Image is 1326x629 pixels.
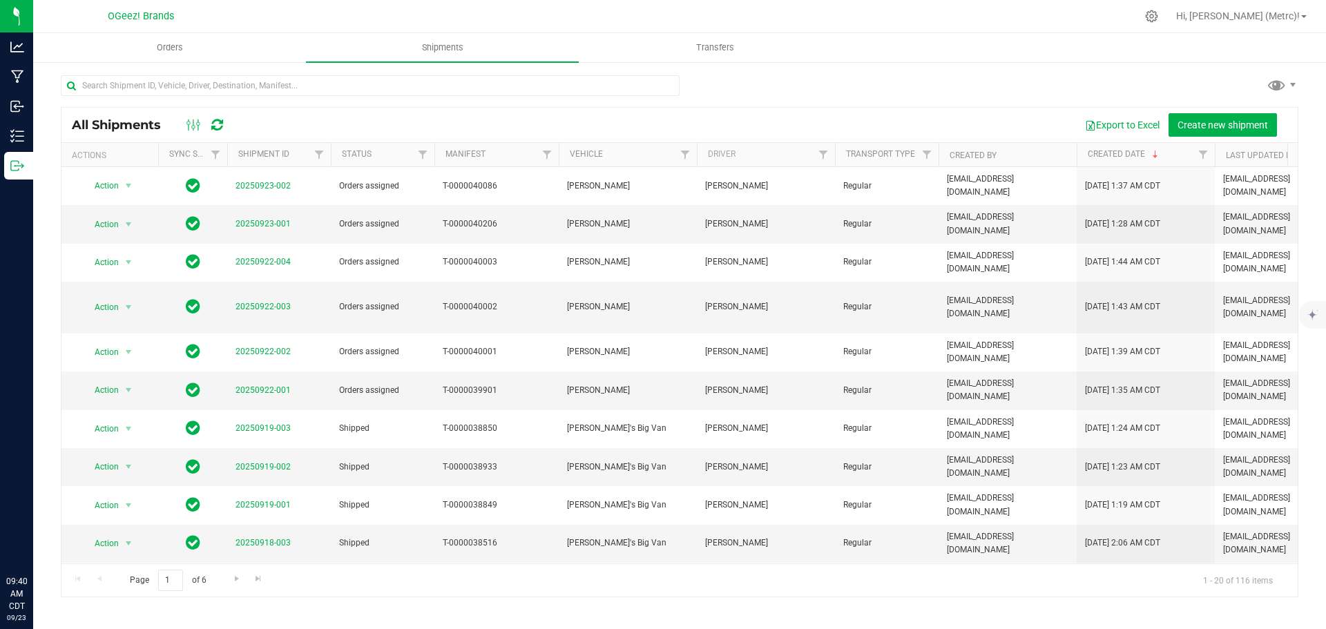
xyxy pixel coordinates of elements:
[843,300,930,313] span: Regular
[236,257,291,267] a: 20250922-004
[843,384,930,397] span: Regular
[947,249,1068,275] span: [EMAIL_ADDRESS][DOMAIN_NAME]
[120,215,137,234] span: select
[536,143,559,166] a: Filter
[947,530,1068,557] span: [EMAIL_ADDRESS][DOMAIN_NAME]
[236,385,291,395] a: 20250922-001
[339,499,426,512] span: Shipped
[705,345,827,358] span: [PERSON_NAME]
[1085,255,1160,269] span: [DATE] 1:44 AM CDT
[1085,384,1160,397] span: [DATE] 1:35 AM CDT
[138,41,202,54] span: Orders
[843,461,930,474] span: Regular
[186,457,200,476] span: In Sync
[82,215,119,234] span: Action
[339,180,426,193] span: Orders assigned
[227,570,247,588] a: Go to the next page
[61,75,680,96] input: Search Shipment ID, Vehicle, Driver, Destination, Manifest...
[186,380,200,400] span: In Sync
[403,41,482,54] span: Shipments
[705,300,827,313] span: [PERSON_NAME]
[10,129,24,143] inline-svg: Inventory
[10,40,24,54] inline-svg: Analytics
[6,612,27,623] p: 09/23
[82,298,119,317] span: Action
[186,533,200,552] span: In Sync
[443,217,550,231] span: T-0000040206
[1076,113,1169,137] button: Export to Excel
[236,500,291,510] a: 20250919-001
[947,492,1068,518] span: [EMAIL_ADDRESS][DOMAIN_NAME]
[120,496,137,515] span: select
[186,252,200,271] span: In Sync
[339,300,426,313] span: Orders assigned
[158,570,183,591] input: 1
[82,496,119,515] span: Action
[1088,149,1161,159] a: Created Date
[443,300,550,313] span: T-0000040002
[82,419,119,438] span: Action
[82,457,119,476] span: Action
[705,499,827,512] span: [PERSON_NAME]
[412,143,434,166] a: Filter
[445,149,486,159] a: Manifest
[846,149,915,159] a: Transport Type
[443,180,550,193] span: T-0000040086
[1085,300,1160,313] span: [DATE] 1:43 AM CDT
[306,33,579,62] a: Shipments
[236,347,291,356] a: 20250922-002
[186,297,200,316] span: In Sync
[72,151,153,160] div: Actions
[120,380,137,400] span: select
[1192,143,1215,166] a: Filter
[1169,113,1277,137] button: Create new shipment
[1085,345,1160,358] span: [DATE] 1:39 AM CDT
[443,499,550,512] span: T-0000038849
[82,253,119,272] span: Action
[120,176,137,195] span: select
[843,536,930,550] span: Regular
[567,536,689,550] span: [PERSON_NAME]'s Big Van
[120,457,137,476] span: select
[678,41,753,54] span: Transfers
[118,570,218,591] span: Page of 6
[10,99,24,113] inline-svg: Inbound
[1226,151,1296,160] a: Last Updated By
[705,180,827,193] span: [PERSON_NAME]
[705,255,827,269] span: [PERSON_NAME]
[82,342,119,362] span: Action
[843,422,930,435] span: Regular
[169,149,222,159] a: Sync Status
[567,461,689,474] span: [PERSON_NAME]'s Big Van
[342,149,372,159] a: Status
[916,143,939,166] a: Filter
[705,536,827,550] span: [PERSON_NAME]
[339,461,426,474] span: Shipped
[705,217,827,231] span: [PERSON_NAME]
[82,380,119,400] span: Action
[186,418,200,438] span: In Sync
[186,176,200,195] span: In Sync
[1192,570,1284,590] span: 1 - 20 of 116 items
[947,454,1068,480] span: [EMAIL_ADDRESS][DOMAIN_NAME]
[1178,119,1268,130] span: Create new shipment
[1143,10,1160,23] div: Manage settings
[120,419,137,438] span: select
[1085,217,1160,231] span: [DATE] 1:28 AM CDT
[567,345,689,358] span: [PERSON_NAME]
[843,345,930,358] span: Regular
[705,384,827,397] span: [PERSON_NAME]
[186,214,200,233] span: In Sync
[120,253,137,272] span: select
[812,143,835,166] a: Filter
[567,300,689,313] span: [PERSON_NAME]
[843,499,930,512] span: Regular
[236,423,291,433] a: 20250919-003
[236,219,291,229] a: 20250923-001
[120,298,137,317] span: select
[567,384,689,397] span: [PERSON_NAME]
[705,461,827,474] span: [PERSON_NAME]
[1085,461,1160,474] span: [DATE] 1:23 AM CDT
[120,342,137,362] span: select
[249,570,269,588] a: Go to the last page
